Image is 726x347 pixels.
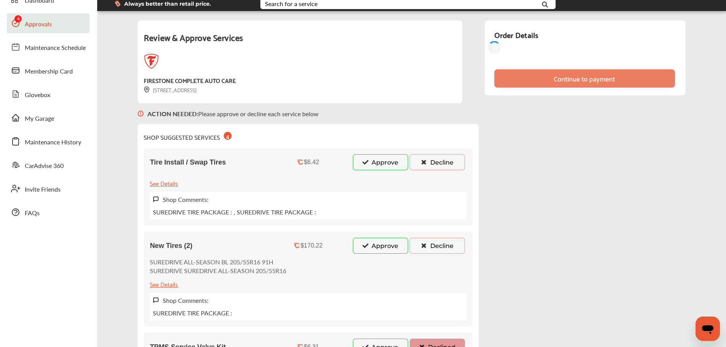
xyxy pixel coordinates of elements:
[353,238,408,254] button: Approve
[153,297,159,304] img: svg+xml;base64,PHN2ZyB3aWR0aD0iMTYiIGhlaWdodD0iMTciIHZpZXdCb3g9IjAgMCAxNiAxNyIgZmlsbD0ibm9uZSIgeG...
[7,13,90,33] a: Approvals
[25,161,64,171] span: CarAdvise 360
[153,309,232,317] p: SUREDRIVE TIRE PACKAGE :
[153,208,316,216] p: SUREDRIVE TIRE PACKAGE : , SUREDRIVE TIRE PACKAGE :
[150,266,286,275] p: SUREDRIVE SUREDRIVE ALL-SEASON 205/55R16
[304,159,319,166] div: $6.42
[25,90,50,100] span: Glovebox
[147,109,198,118] b: ACTION NEEDED :
[25,43,86,53] span: Maintenance Schedule
[25,185,61,195] span: Invite Friends
[25,138,81,147] span: Maintenance History
[163,195,208,204] label: Shop Comments:
[153,196,159,203] img: svg+xml;base64,PHN2ZyB3aWR0aD0iMTYiIGhlaWdodD0iMTciIHZpZXdCb3g9IjAgMCAxNiAxNyIgZmlsbD0ibm9uZSIgeG...
[144,75,236,85] div: FIRESTONE COMPLETE AUTO CARE
[224,132,232,140] div: 4
[25,114,54,124] span: My Garage
[25,208,40,218] span: FAQs
[25,19,52,29] span: Approvals
[150,257,286,266] p: SUREDRIVE ALL-SEASON BL 205/55R16 91H
[144,30,456,54] div: Review & Approve Services
[25,67,73,77] span: Membership Card
[554,75,615,82] div: Continue to payment
[163,296,208,305] label: Shop Comments:
[7,108,90,128] a: My Garage
[410,154,465,170] button: Decline
[300,242,322,249] div: $170.22
[150,242,192,250] span: New Tires (2)
[7,202,90,222] a: FAQs
[7,179,90,198] a: Invite Friends
[144,86,150,93] img: svg+xml;base64,PHN2ZyB3aWR0aD0iMTYiIGhlaWdodD0iMTciIHZpZXdCb3g9IjAgMCAxNiAxNyIgZmlsbD0ibm9uZSIgeG...
[138,103,144,124] img: svg+xml;base64,PHN2ZyB3aWR0aD0iMTYiIGhlaWdodD0iMTciIHZpZXdCb3g9IjAgMCAxNiAxNyIgZmlsbD0ibm9uZSIgeG...
[150,279,178,289] div: See Details
[124,1,211,6] span: Always better than retail price.
[144,85,197,94] div: [STREET_ADDRESS]
[147,109,319,118] p: Please approve or decline each service below
[7,84,90,104] a: Glovebox
[410,238,465,254] button: Decline
[115,0,120,7] img: dollor_label_vector.a70140d1.svg
[150,178,178,188] div: See Details
[696,317,720,341] iframe: Button to launch messaging window
[150,158,226,166] span: Tire Install / Swap Tires
[7,155,90,175] a: CarAdvise 360
[144,130,232,142] div: SHOP SUGGESTED SERVICES
[353,154,408,170] button: Approve
[7,37,90,57] a: Maintenance Schedule
[494,28,538,41] div: Order Details
[7,131,90,151] a: Maintenance History
[7,61,90,80] a: Membership Card
[265,1,317,7] div: Search for a service
[144,54,159,69] img: logo-firestone.png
